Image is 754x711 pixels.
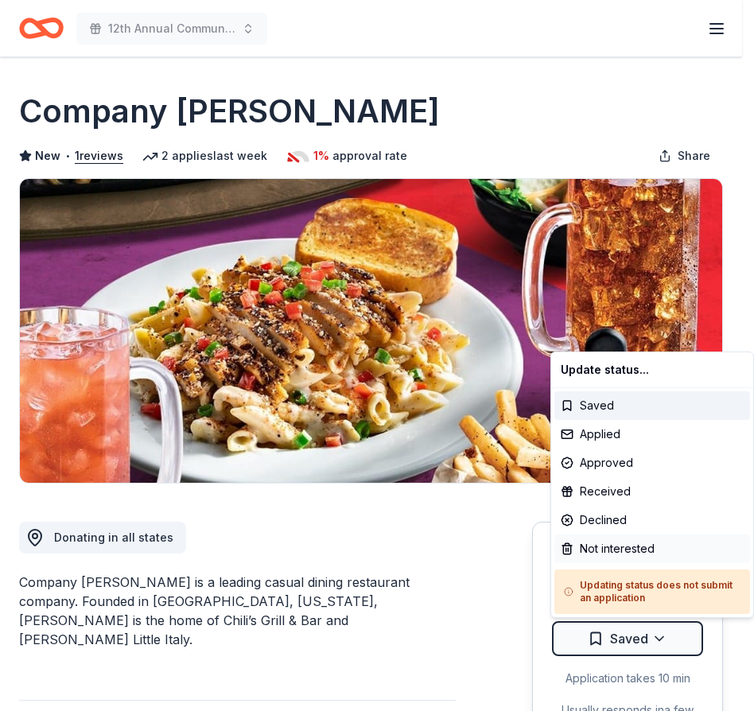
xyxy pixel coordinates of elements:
div: Declined [554,506,750,534]
div: Update status... [554,355,750,384]
h5: Updating status does not submit an application [564,579,740,604]
span: 12th Annual Community Appreciation Dinner & Fundraiser [108,19,235,38]
div: Approved [554,449,750,477]
div: Applied [554,420,750,449]
div: Saved [554,391,750,420]
div: Received [554,477,750,506]
div: Not interested [554,534,750,563]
